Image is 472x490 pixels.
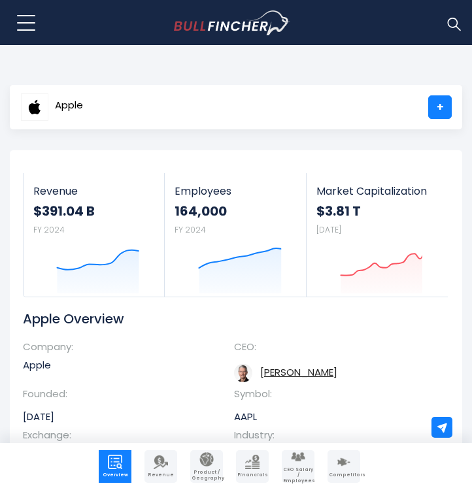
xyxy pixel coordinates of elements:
[175,224,206,235] small: FY 2024
[260,365,337,379] a: ceo
[23,310,430,327] h1: Apple Overview
[55,100,83,111] span: Apple
[237,472,267,478] span: Financials
[21,93,48,121] img: AAPL logo
[144,450,177,483] a: Company Revenue
[23,387,95,406] th: Founded:
[236,450,269,483] a: Company Financials
[328,450,360,483] a: Company Competitors
[33,203,154,220] strong: $391.04 B
[100,472,130,478] span: Overview
[33,224,65,235] small: FY 2024
[316,185,438,197] span: Market Capitalization
[23,340,95,359] th: Company:
[192,470,222,481] span: Product / Geography
[99,450,131,483] a: Company Overview
[234,387,306,406] th: Symbol:
[316,224,341,235] small: [DATE]
[20,95,84,119] a: Apple
[175,203,295,220] strong: 164,000
[307,173,448,297] a: Market Capitalization $3.81 T [DATE]
[234,364,252,382] img: tim-cook.jpg
[175,185,295,197] span: Employees
[234,405,430,429] td: AAPL
[23,359,218,377] td: Apple
[174,10,291,35] img: Bullfincher logo
[234,340,306,359] th: CEO:
[234,429,306,447] th: Industry:
[165,173,305,297] a: Employees 164,000 FY 2024
[174,10,314,35] a: Go to homepage
[329,472,359,478] span: Competitors
[316,203,438,220] strong: $3.81 T
[428,95,452,119] a: +
[282,450,314,483] a: Company Employees
[23,429,95,447] th: Exchange:
[190,450,223,483] a: Company Product/Geography
[146,472,176,478] span: Revenue
[24,173,164,297] a: Revenue $391.04 B FY 2024
[33,185,154,197] span: Revenue
[23,405,218,429] td: [DATE]
[283,467,313,483] span: CEO Salary / Employees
